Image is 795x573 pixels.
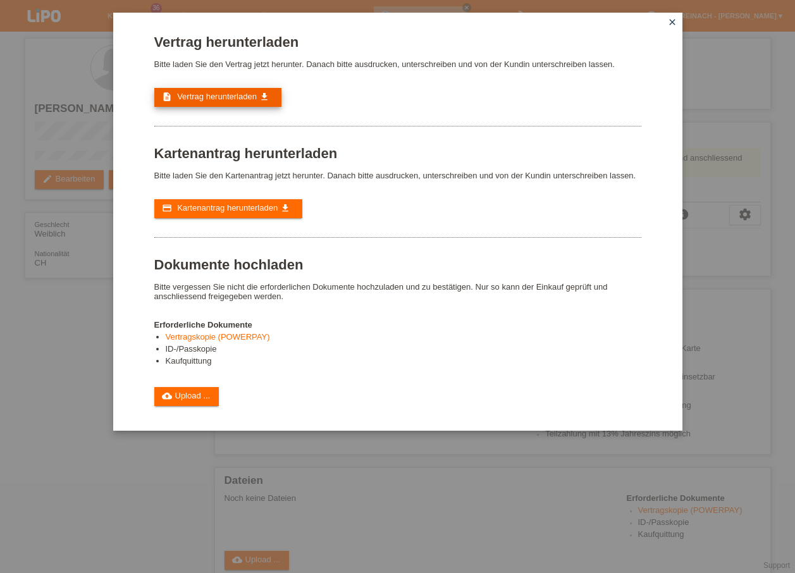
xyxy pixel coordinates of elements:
[154,145,641,161] h1: Kartenantrag herunterladen
[166,332,270,342] a: Vertragskopie (POWERPAY)
[280,203,290,213] i: get_app
[154,171,641,180] p: Bitte laden Sie den Kartenantrag jetzt herunter. Danach bitte ausdrucken, unterschreiben und von ...
[667,17,677,27] i: close
[154,34,641,50] h1: Vertrag herunterladen
[154,199,302,218] a: credit_card Kartenantrag herunterladen get_app
[162,92,172,102] i: description
[154,320,641,330] h4: Erforderliche Dokumente
[154,59,641,69] p: Bitte laden Sie den Vertrag jetzt herunter. Danach bitte ausdrucken, unterschreiben und von der K...
[259,92,269,102] i: get_app
[154,88,281,107] a: description Vertrag herunterladen get_app
[177,92,257,101] span: Vertrag herunterladen
[162,391,172,401] i: cloud_upload
[154,257,641,273] h1: Dokumente hochladen
[154,387,219,406] a: cloud_uploadUpload ...
[154,282,641,301] p: Bitte vergessen Sie nicht die erforderlichen Dokumente hochzuladen und zu bestätigen. Nur so kann...
[166,344,641,356] li: ID-/Passkopie
[162,203,172,213] i: credit_card
[177,203,278,213] span: Kartenantrag herunterladen
[166,356,641,368] li: Kaufquittung
[664,16,681,30] a: close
